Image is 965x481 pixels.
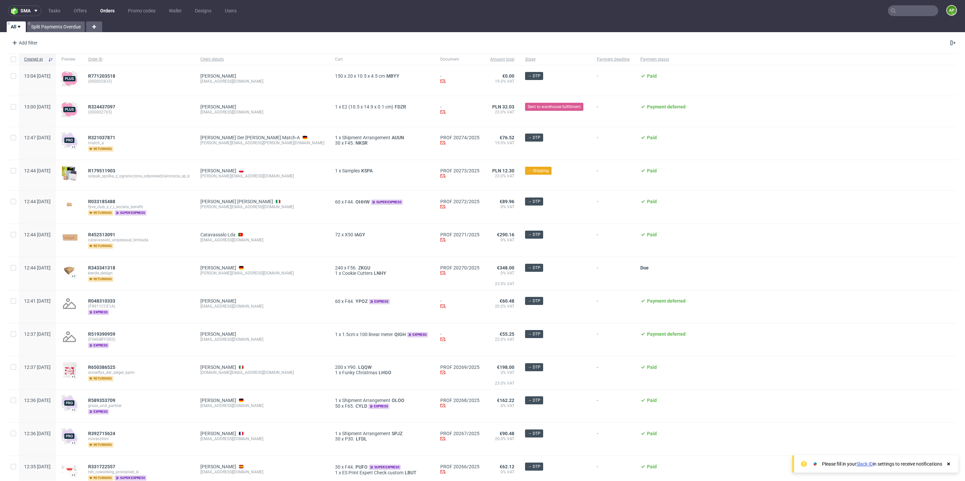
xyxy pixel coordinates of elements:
[647,199,657,204] span: Paid
[335,232,430,237] div: x
[88,135,115,140] span: R321037871
[373,270,388,276] a: LNHY
[88,199,117,204] a: R033185488
[597,431,630,448] span: -
[335,57,430,62] span: Cart
[88,104,117,109] a: R324437097
[342,135,390,140] span: Shipment Arrangement
[200,270,324,276] div: [PERSON_NAME][EMAIL_ADDRESS][DOMAIN_NAME]
[88,243,113,249] span: returning
[335,299,340,304] span: 60
[88,409,109,414] span: express
[335,270,338,276] span: 1
[335,140,430,146] div: x
[497,265,514,270] span: €348.00
[88,204,190,210] span: fyve_club_s_r_l_societa_benefit
[88,276,113,282] span: returning
[335,140,340,146] span: 30
[342,370,377,375] span: Funky Christmas
[124,5,159,16] a: Promo codes
[440,331,479,343] div: -
[7,21,26,32] a: All
[61,101,77,117] img: plus-icon.676465ae8f3a83198b3f.png
[24,232,51,237] span: 12:44 [DATE]
[342,332,393,337] span: 1.5cm x 100 linear meter
[88,270,190,276] span: kende_design
[24,104,51,109] span: 13:00 [DATE]
[335,370,338,375] span: 1
[88,337,190,342] span: (FG4GBFFDE0)
[88,146,113,152] span: returning
[61,428,77,444] img: pro-icon.017ec5509f39f3e742e3.png
[88,232,117,237] a: R452513091
[200,331,236,337] a: [PERSON_NAME]
[61,329,77,345] img: no_design.png
[88,57,190,62] span: Order ID
[490,140,514,146] span: 19.0% VAT
[357,365,373,370] a: LQQW
[24,464,51,469] span: 12:35 [DATE]
[345,140,354,146] span: F45.
[88,365,117,370] a: R650386525
[440,232,479,237] a: PROF 20271/2025
[24,298,51,304] span: 12:41 [DATE]
[342,104,393,109] span: E2 (10.5 x 14.9 x 0.1 cm)
[528,430,540,436] span: → DTP
[200,464,236,469] a: [PERSON_NAME]
[200,79,324,84] div: [EMAIL_ADDRESS][DOMAIN_NAME]
[61,71,77,87] img: plus-icon.676465ae8f3a83198b3f.png
[335,436,340,442] span: 30
[528,364,540,370] span: → DTP
[200,337,324,342] div: [EMAIL_ADDRESS][DOMAIN_NAME]
[647,398,657,403] span: Paid
[200,135,300,140] a: [PERSON_NAME] Der [PERSON_NAME] Match-A
[390,135,405,140] a: AUUN
[490,109,514,115] span: 23.0% VAT
[440,168,479,173] a: PROF 20273/2025
[500,199,514,204] span: €89.96
[497,398,514,403] span: €162.22
[24,135,51,140] span: 12:47 [DATE]
[88,464,117,469] a: R331722557
[822,461,942,467] div: Please fill in your in settings to receive notifications
[88,464,115,469] span: R331722557
[440,431,479,436] a: PROF 20267/2025
[88,73,115,79] span: R771203518
[528,198,540,205] span: → DTP
[72,408,76,412] div: +1
[345,299,354,304] span: F44.
[597,265,630,282] span: -
[354,140,369,146] span: NKSR
[335,370,430,375] div: x
[497,232,514,237] span: €290.16
[528,331,540,337] span: → DTP
[24,265,51,270] span: 12:44 [DATE]
[947,6,956,15] figcaption: AP
[88,365,115,370] span: R650386525
[393,332,407,337] span: QIGH
[440,464,479,469] a: PROF 20266/2025
[61,200,77,209] img: version_two_editor_design
[357,265,372,270] a: ZKGU
[335,398,338,403] span: 1
[390,431,404,436] a: SPJZ
[9,37,39,48] div: Add filter
[88,298,115,304] span: R048310333
[528,73,540,79] span: → DTP
[360,168,374,173] a: KSPA
[354,403,369,409] a: CYLD
[342,168,360,173] span: Samples
[88,140,190,146] span: match_a
[528,298,540,304] span: → DTP
[88,436,190,442] span: moracchini
[403,470,418,475] a: LBUT
[88,370,190,375] span: snowflys_der_zelger_karin
[353,232,367,237] a: IAGY
[88,232,115,237] span: R452513091
[440,73,479,85] div: -
[96,5,119,16] a: Orders
[115,210,146,216] span: super express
